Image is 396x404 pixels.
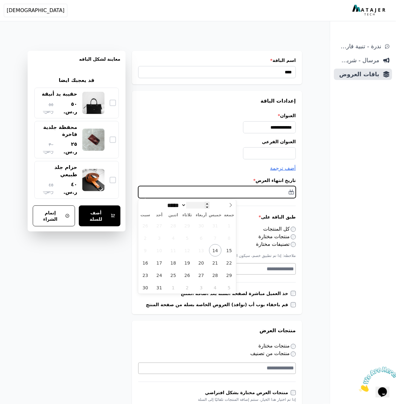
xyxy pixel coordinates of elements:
label: تاريخ انتهاء العرض [138,177,296,184]
span: ٥٥ ر.س. [37,101,53,115]
input: كل المنتجات [291,227,296,232]
button: أضف ترجمة [270,165,296,172]
img: محفظة جلدية فاخرة [82,129,105,151]
span: أغسطس 6, 2025 [195,232,208,244]
span: يوليو 29, 2025 [181,219,194,232]
span: يوليو 31, 2025 [209,219,222,232]
span: سبت [138,213,152,217]
button: $i18n('chat', 'chat_widget') [6,8,20,19]
label: اسم الباقة [138,57,296,64]
div: إذا تم اختيار هذا الخيار، ستتم إضافة المنتجات تلقائيًا إلى السلة [138,397,296,402]
span: أغسطس 26, 2025 [181,269,194,281]
span: أغسطس 30, 2025 [139,281,152,294]
span: ٤٠ ر.س. [56,181,77,196]
span: ثلاثاء [180,213,194,217]
span: أغسطس 14, 2025 [209,244,222,257]
span: سبتمبر 3, 2025 [195,281,208,294]
span: أغسطس 21, 2025 [209,257,222,269]
button: [DEMOGRAPHIC_DATA] [4,4,67,17]
span: أغسطس 7, 2025 [209,232,222,244]
span: أغسطس 28, 2025 [209,269,222,281]
span: أغسطس 8, 2025 [223,232,236,244]
span: سبتمبر 5, 2025 [223,281,236,294]
span: أغسطس 1, 2025 [223,219,236,232]
div: حزام جلد طبيعي [37,164,77,178]
span: سبتمبر 2, 2025 [181,281,194,294]
h3: إعدادات الباقة [138,97,296,105]
img: MatajerTech Logo [352,5,387,16]
span: خميس [208,213,222,217]
span: أغسطس 10, 2025 [153,244,166,257]
button: إتمام الشراء [33,205,75,226]
span: ندرة - تنبية قارب علي النفاذ [337,42,381,51]
label: قم باخفاء بوب أب (نوافذ) العروض الخاصة بسلة من صفحة المنتج [146,302,291,308]
span: أغسطس 18, 2025 [167,257,180,269]
span: أحد [152,213,166,217]
label: منتجات العرض مختارة بشكل افتراضي [205,390,291,396]
span: أغسطس 15, 2025 [223,244,236,257]
button: أضف للسلة [79,205,120,226]
span: أغسطس 11, 2025 [167,244,180,257]
div: حقيبة يد أنيقة [42,91,77,98]
label: العنوان [138,112,296,119]
label: العنوان الفرعي [138,138,296,145]
span: أغسطس 16, 2025 [139,257,152,269]
span: سبتمبر 4, 2025 [209,281,222,294]
select: شهر [165,202,187,209]
span: جمعة [222,213,236,217]
span: أغسطس 3, 2025 [153,232,166,244]
span: أغسطس 19, 2025 [181,257,194,269]
textarea: Search [139,365,294,372]
span: أغسطس 9, 2025 [139,244,152,257]
span: سبتمبر 1, 2025 [167,281,180,294]
input: منتجات مختارة [291,344,296,349]
span: أغسطس 31, 2025 [153,281,166,294]
input: تصنيفات مختارة [291,242,296,247]
label: منتجات مختارة [259,343,296,349]
input: منتجات من تصنيف [291,352,296,357]
span: ٢٥ ر.س. [56,140,77,156]
span: أغسطس 13, 2025 [195,244,208,257]
img: حزام جلد طبيعي [82,169,105,191]
span: ٥٠ ر.س. [56,100,77,116]
span: يوليو 27, 2025 [153,219,166,232]
span: أغسطس 24, 2025 [153,269,166,281]
input: سنة [186,202,209,209]
span: أغسطس 2, 2025 [139,232,152,244]
label: تصنيفات مختارة [256,241,296,247]
img: حقيبة يد أنيقة [82,92,105,114]
span: ٣٠ ر.س. [37,141,53,155]
h2: قد يعجبك ايضا [56,77,97,84]
span: أغسطس 5, 2025 [181,232,194,244]
span: أغسطس 22, 2025 [223,257,236,269]
h3: معاينة لشكل الباقه [33,56,120,70]
span: يوليو 30, 2025 [195,219,208,232]
label: كل المنتجات [263,226,296,232]
span: أغسطس 27, 2025 [195,269,208,281]
span: أغسطس 4, 2025 [167,232,180,244]
span: أغسطس 12, 2025 [181,244,194,257]
span: أغسطس 17, 2025 [153,257,166,269]
span: أغسطس 29, 2025 [223,269,236,281]
span: أربعاء [194,213,208,217]
span: أغسطس 25, 2025 [167,269,180,281]
span: يوليو 26, 2025 [139,219,152,232]
label: منتجات من تصنيف [250,351,296,357]
span: أضف ترجمة [270,165,296,171]
span: [DEMOGRAPHIC_DATA] [7,7,65,14]
span: اثنين [166,213,180,217]
span: أغسطس 23, 2025 [139,269,152,281]
label: منتجات مختارة [259,233,296,239]
span: باقات العروض [337,70,379,79]
span: مرسال - شريط دعاية [337,56,379,65]
img: الدردشة الملفتة للإنتباه [3,3,42,28]
div: محفظة جلدية فاخرة [37,124,77,138]
iframe: chat widget [357,364,396,394]
h3: منتجات العرض [138,327,296,335]
span: أغسطس 20, 2025 [195,257,208,269]
input: منتجات مختارة [291,234,296,239]
span: يوليو 28, 2025 [167,219,180,232]
span: ٤٥ ر.س. [37,182,53,195]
